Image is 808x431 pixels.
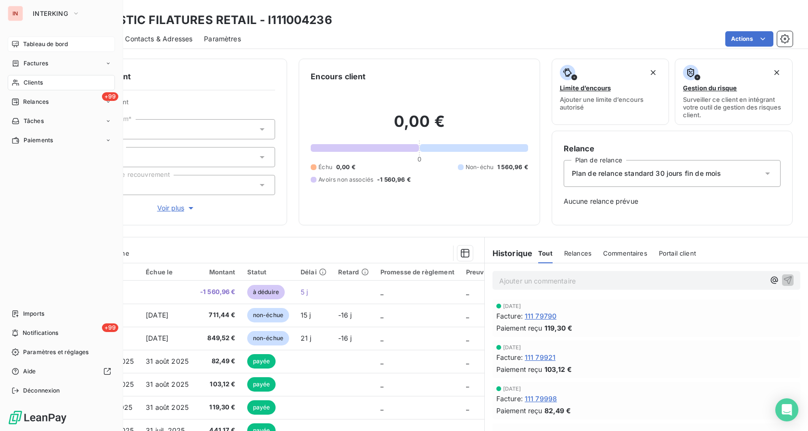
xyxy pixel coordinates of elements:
[23,309,44,318] span: Imports
[503,303,521,309] span: [DATE]
[146,403,189,411] span: 31 août 2025
[318,175,373,184] span: Avoirs non associés
[24,136,53,145] span: Paiements
[146,311,168,319] span: [DATE]
[496,352,523,362] span: Facture :
[380,403,383,411] span: _
[466,380,469,388] span: _
[311,71,366,82] h6: Encours client
[77,203,275,213] button: Voir plus
[525,394,557,404] span: 111 79998
[560,84,611,92] span: Limite d’encours
[85,12,332,29] h3: MAJESTIC FILATURES RETAIL - I111004236
[380,357,383,365] span: _
[417,155,421,163] span: 0
[775,398,798,421] div: Open Intercom Messenger
[311,112,528,141] h2: 0,00 €
[318,163,332,172] span: Échu
[544,323,572,333] span: 119,30 €
[146,357,189,365] span: 31 août 2025
[466,268,580,276] div: Preuve de commande non conforme
[497,163,528,172] span: 1 560,96 €
[544,364,572,374] span: 103,12 €
[380,288,383,296] span: _
[247,285,285,299] span: à déduire
[564,143,781,154] h6: Relance
[102,323,118,332] span: +99
[603,249,647,257] span: Commentaires
[8,6,23,21] div: IN
[380,380,383,388] span: _
[23,386,60,395] span: Déconnexion
[564,249,592,257] span: Relances
[146,334,168,342] span: [DATE]
[247,354,276,369] span: payée
[538,249,553,257] span: Tout
[496,311,523,321] span: Facture :
[338,334,352,342] span: -16 j
[675,59,793,125] button: Gestion du risqueSurveiller ce client en intégrant votre outil de gestion des risques client.
[683,84,737,92] span: Gestion du risque
[247,377,276,392] span: payée
[496,406,543,416] span: Paiement reçu
[146,268,189,276] div: Échue le
[572,169,721,178] span: Plan de relance standard 30 jours fin de mois
[466,163,493,172] span: Non-échu
[157,203,196,213] span: Voir plus
[200,287,236,297] span: -1 560,96 €
[338,311,352,319] span: -16 j
[8,364,115,379] a: Aide
[204,34,241,44] span: Paramètres
[466,403,469,411] span: _
[496,323,543,333] span: Paiement reçu
[466,311,469,319] span: _
[552,59,669,125] button: Limite d’encoursAjouter une limite d’encours autorisé
[496,364,543,374] span: Paiement reçu
[77,98,275,111] span: Propriétés Client
[200,333,236,343] span: 849,52 €
[725,31,773,47] button: Actions
[377,175,411,184] span: -1 560,96 €
[8,410,67,425] img: Logo LeanPay
[200,268,236,276] div: Montant
[301,268,327,276] div: Délai
[503,345,521,350] span: [DATE]
[23,367,36,376] span: Aide
[58,71,275,82] h6: Informations client
[24,59,48,68] span: Factures
[466,357,469,365] span: _
[125,34,192,44] span: Contacts & Adresses
[23,40,68,49] span: Tableau de bord
[564,197,781,206] span: Aucune relance prévue
[338,268,369,276] div: Retard
[200,310,236,320] span: 711,44 €
[525,311,556,321] span: 111 79790
[24,78,43,87] span: Clients
[23,329,58,337] span: Notifications
[496,394,523,404] span: Facture :
[301,311,311,319] span: 15 j
[33,10,68,17] span: INTERKING
[200,357,236,366] span: 82,49 €
[380,311,383,319] span: _
[247,308,289,322] span: non-échue
[659,249,696,257] span: Portail client
[247,268,289,276] div: Statut
[146,380,189,388] span: 31 août 2025
[466,288,469,296] span: _
[503,386,521,392] span: [DATE]
[466,334,469,342] span: _
[525,352,555,362] span: 111 79921
[24,117,44,125] span: Tâches
[23,348,88,357] span: Paramètres et réglages
[247,400,276,415] span: payée
[301,288,308,296] span: 5 j
[485,247,533,259] h6: Historique
[200,380,236,389] span: 103,12 €
[23,98,49,106] span: Relances
[247,331,289,345] span: non-échue
[683,96,784,119] span: Surveiller ce client en intégrant votre outil de gestion des risques client.
[336,163,355,172] span: 0,00 €
[102,92,118,101] span: +99
[380,268,454,276] div: Promesse de règlement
